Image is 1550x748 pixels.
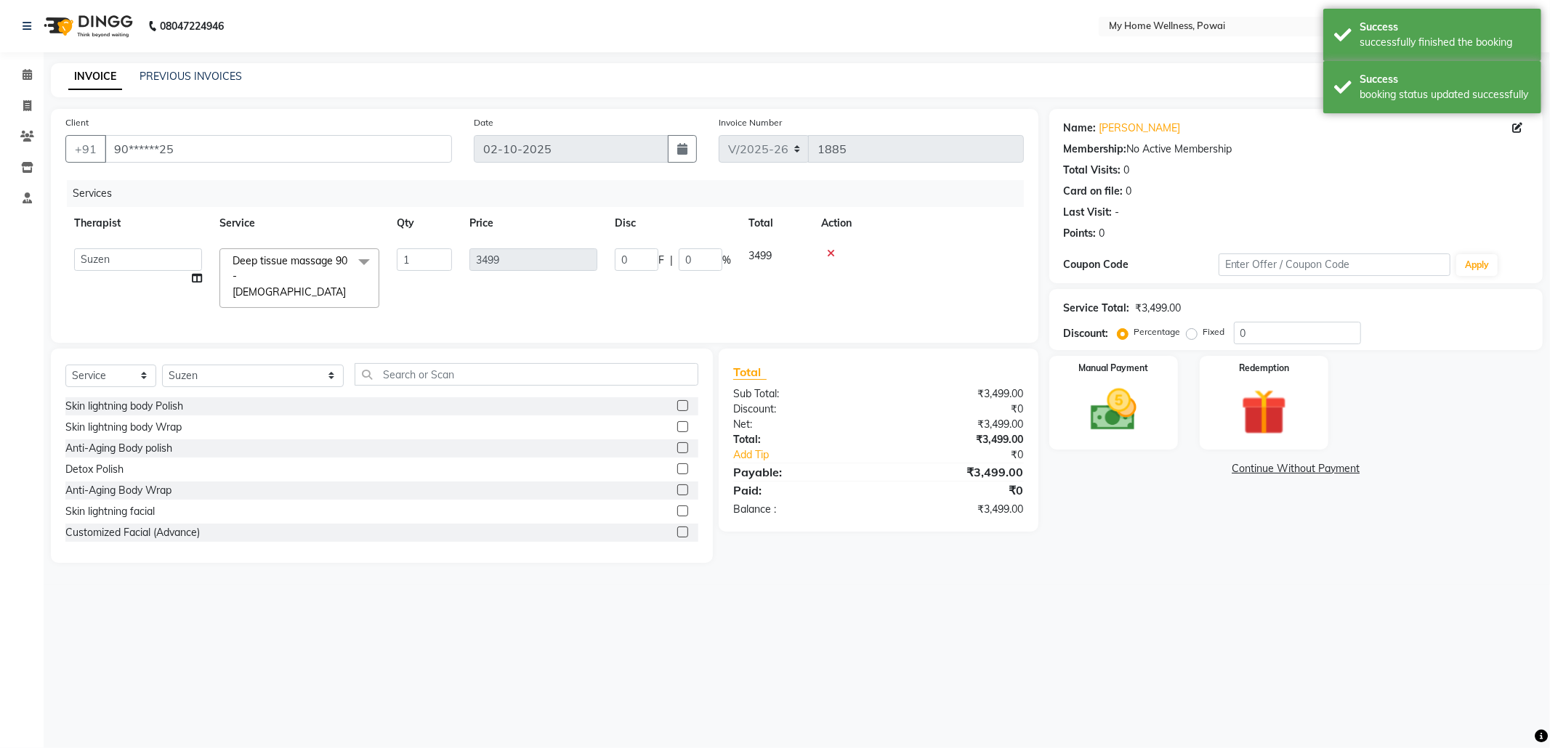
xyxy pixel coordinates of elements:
[879,432,1035,447] div: ₹3,499.00
[67,180,1035,207] div: Services
[1456,254,1498,276] button: Apply
[722,463,879,481] div: Payable:
[1239,362,1289,375] label: Redemption
[461,207,606,240] th: Price
[65,483,171,498] div: Anti-Aging Body Wrap
[722,253,731,268] span: %
[1360,20,1530,35] div: Success
[65,399,183,414] div: Skin lightning body Polish
[905,447,1035,463] div: ₹0
[879,386,1035,402] div: ₹3,499.00
[105,135,452,163] input: Search by Name/Mobile/Email/Code
[812,207,1024,240] th: Action
[670,253,673,268] span: |
[1064,257,1219,272] div: Coupon Code
[722,417,879,432] div: Net:
[65,207,211,240] th: Therapist
[722,502,879,517] div: Balance :
[1064,184,1123,199] div: Card on file:
[1136,301,1182,316] div: ₹3,499.00
[1219,253,1451,276] input: Enter Offer / Coupon Code
[740,207,812,240] th: Total
[65,116,89,129] label: Client
[606,207,740,240] th: Disc
[1064,326,1109,341] div: Discount:
[658,253,664,268] span: F
[346,285,352,298] a: x
[722,481,879,499] div: Paid:
[1360,72,1530,87] div: Success
[1360,35,1530,50] div: successfully finished the booking
[1115,205,1120,220] div: -
[160,6,224,46] b: 08047224946
[719,116,782,129] label: Invoice Number
[1064,163,1121,178] div: Total Visits:
[388,207,461,240] th: Qty
[211,207,388,240] th: Service
[1064,226,1097,241] div: Points:
[65,441,172,456] div: Anti-Aging Body polish
[233,254,347,298] span: Deep tissue massage 90 - [DEMOGRAPHIC_DATA]
[68,64,122,90] a: INVOICE
[1064,205,1113,220] div: Last Visit:
[1099,226,1105,241] div: 0
[1078,362,1148,375] label: Manual Payment
[65,525,200,540] div: Customized Facial (Advance)
[879,502,1035,517] div: ₹3,499.00
[1099,121,1181,136] a: [PERSON_NAME]
[65,420,182,435] div: Skin lightning body Wrap
[722,447,905,463] a: Add Tip
[1064,301,1130,316] div: Service Total:
[37,6,137,46] img: logo
[1064,121,1097,136] div: Name:
[722,432,879,447] div: Total:
[65,135,106,163] button: +91
[355,363,698,386] input: Search or Scan
[1203,325,1225,338] label: Fixed
[722,402,879,417] div: Discount:
[1124,163,1130,178] div: 0
[140,70,242,83] a: PREVIOUS INVOICES
[1227,383,1301,441] img: _gift.svg
[879,481,1035,499] div: ₹0
[1126,184,1132,199] div: 0
[474,116,493,129] label: Date
[1076,383,1151,436] img: _cash.svg
[879,463,1035,481] div: ₹3,499.00
[65,462,124,477] div: Detox Polish
[1064,142,1528,157] div: No Active Membership
[722,386,879,402] div: Sub Total:
[748,249,772,262] span: 3499
[65,504,155,519] div: Skin lightning facial
[879,402,1035,417] div: ₹0
[1052,461,1540,476] a: Continue Without Payment
[1134,325,1181,338] label: Percentage
[879,417,1035,432] div: ₹3,499.00
[1064,142,1127,157] div: Membership:
[1360,87,1530,102] div: booking status updated successfully
[733,365,767,380] span: Total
